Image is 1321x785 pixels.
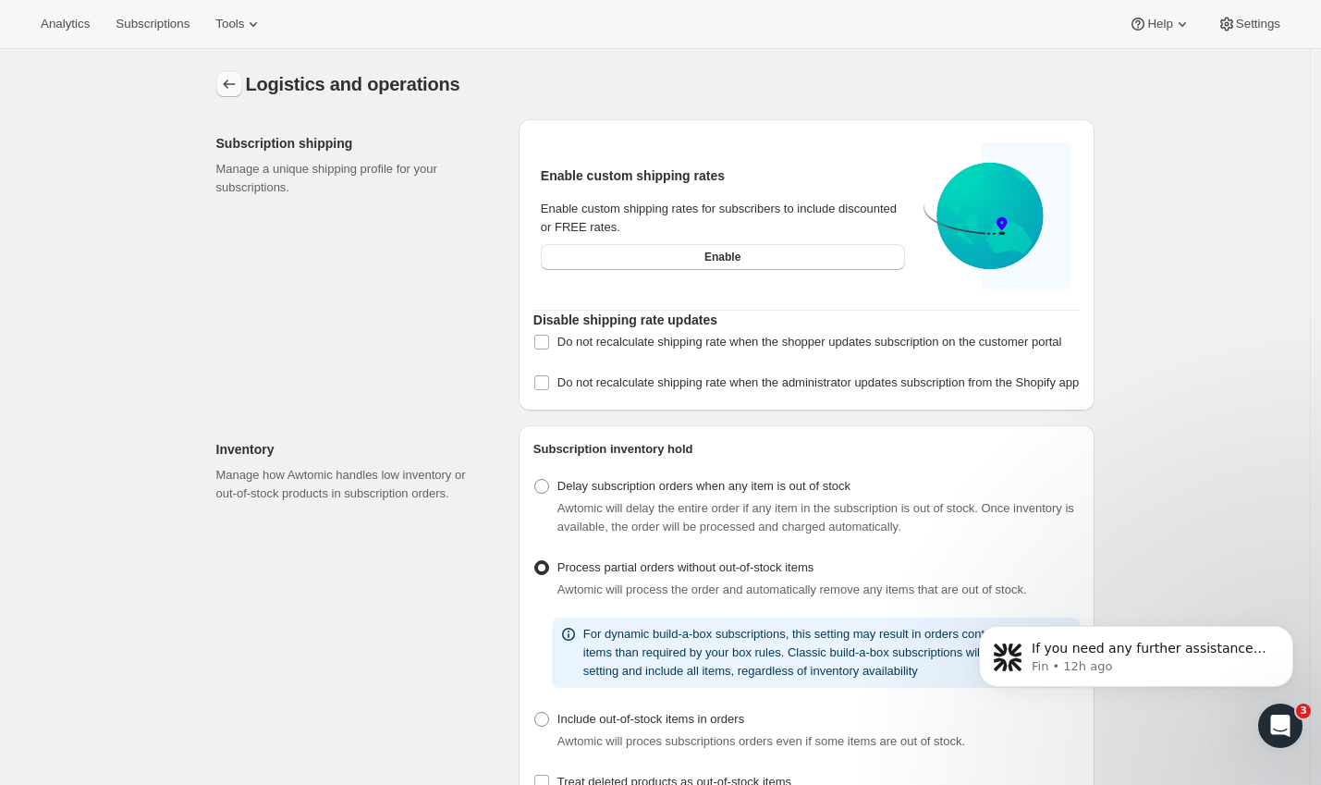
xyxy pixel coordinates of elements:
[541,166,905,185] h2: Enable custom shipping rates
[557,583,1027,596] span: Awtomic will process the order and automatically remove any items that are out of stock.
[951,587,1321,735] iframe: Intercom notifications message
[104,11,201,37] button: Subscriptions
[216,466,489,503] p: Manage how Awtomic handles low inventory or out-of-stock products in subscription orders.
[541,244,905,270] button: Enable
[30,11,101,37] button: Analytics
[216,440,489,459] h2: Inventory
[557,375,1079,389] span: Do not recalculate shipping rate when the administrator updates subscription from the Shopify app
[116,17,190,31] span: Subscriptions
[533,311,1080,329] h2: Disable shipping rate updates
[216,160,489,197] p: Manage a unique shipping profile for your subscriptions.
[216,71,242,97] button: Settings
[204,11,274,37] button: Tools
[533,440,1080,459] h2: Subscription inventory hold
[41,17,90,31] span: Analytics
[216,134,489,153] h2: Subscription shipping
[246,74,460,94] span: Logistics and operations
[557,734,965,748] span: Awtomic will proces subscriptions orders even if some items are out of stock.
[557,560,813,574] span: Process partial orders without out-of-stock items
[1258,704,1303,748] iframe: Intercom live chat
[215,17,244,31] span: Tools
[557,335,1062,349] span: Do not recalculate shipping rate when the shopper updates subscription on the customer portal
[1236,17,1280,31] span: Settings
[704,250,740,264] span: Enable
[1296,704,1311,718] span: 3
[541,200,905,237] div: Enable custom shipping rates for subscribers to include discounted or FREE rates.
[557,501,1074,534] span: Awtomic will delay the entire order if any item in the subscription is out of stock. Once invento...
[1206,11,1291,37] button: Settings
[1118,11,1202,37] button: Help
[80,71,319,88] p: Message from Fin, sent 12h ago
[557,479,850,493] span: Delay subscription orders when any item is out of stock
[80,54,318,178] span: If you need any further assistance with displaying the compare_at price after discounts, I’m here...
[557,712,744,726] span: Include out-of-stock items in orders
[1147,17,1172,31] span: Help
[583,625,1072,681] p: For dynamic build-a-box subscriptions, this setting may result in orders containing fewer items t...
